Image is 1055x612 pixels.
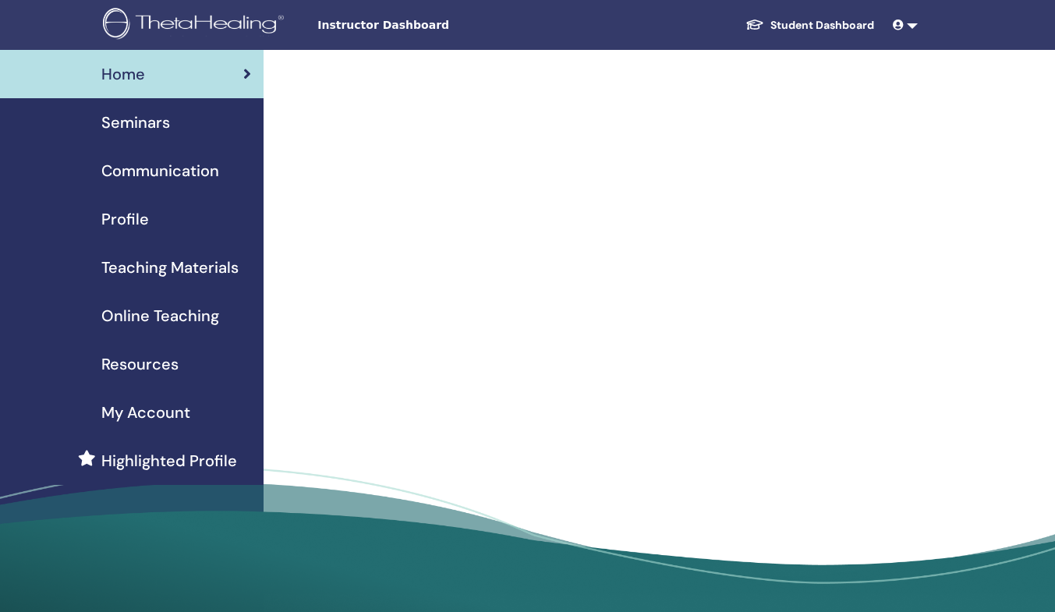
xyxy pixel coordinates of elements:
[733,11,887,40] a: Student Dashboard
[101,352,179,376] span: Resources
[745,18,764,31] img: graduation-cap-white.svg
[317,17,551,34] span: Instructor Dashboard
[101,401,190,424] span: My Account
[101,62,145,86] span: Home
[101,159,219,182] span: Communication
[101,256,239,279] span: Teaching Materials
[101,449,237,472] span: Highlighted Profile
[101,207,149,231] span: Profile
[101,111,170,134] span: Seminars
[103,8,289,43] img: logo.png
[101,304,219,327] span: Online Teaching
